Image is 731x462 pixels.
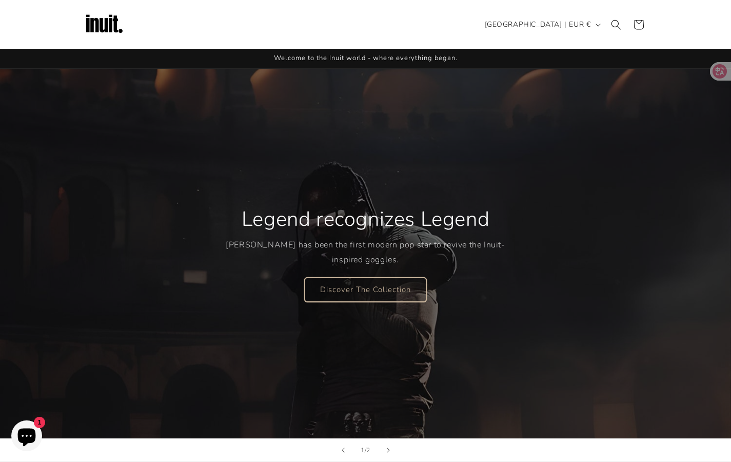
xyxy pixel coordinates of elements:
span: 1 [361,445,365,455]
span: [GEOGRAPHIC_DATA] | EUR € [485,19,591,30]
span: Welcome to the Inuit world - where everything began. [274,53,458,63]
summary: Search [605,13,627,36]
button: Previous slide [332,439,354,461]
img: Inuit Logo [84,4,125,45]
span: 2 [366,445,370,455]
div: Announcement [84,49,648,68]
a: Discover The Collection [305,277,426,301]
inbox-online-store-chat: Shopify online store chat [8,420,45,454]
span: / [365,445,367,455]
button: [GEOGRAPHIC_DATA] | EUR € [479,15,605,34]
button: Next slide [377,439,400,461]
h2: Legend recognizes Legend [242,206,489,233]
p: [PERSON_NAME] has been the first modern pop star to revive the Inuit-inspired goggles. [226,238,505,267]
